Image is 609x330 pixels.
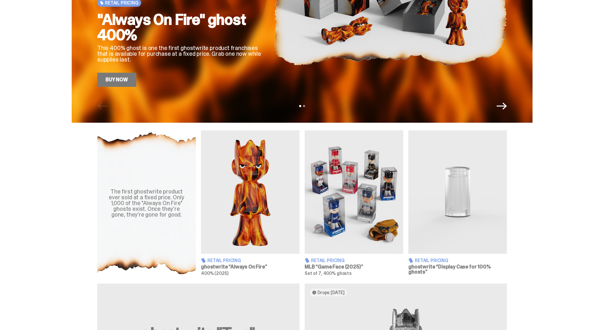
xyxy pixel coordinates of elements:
img: Display Case for 100% ghosts [408,130,507,254]
span: Drops [DATE] [317,290,345,295]
img: Always On Fire [201,130,300,254]
span: Set of 7, 400% ghosts [305,270,352,276]
h3: MLB “Game Face (2025)” [305,264,403,269]
button: View slide 2 [303,105,305,107]
h3: ghostwrite “Display Case for 100% ghosts” [408,264,507,275]
button: Next [497,101,507,111]
button: View slide 1 [299,105,301,107]
p: This 400% ghost is one the first ghostwrite product franchises that is available for purchase at ... [97,45,264,62]
h2: "Always On Fire" ghost 400% [97,12,264,43]
span: Retail Pricing [105,0,139,5]
a: Game Face (2025) Retail Pricing [305,130,403,276]
h3: ghostwrite “Always On Fire” [201,264,300,269]
span: Retail Pricing [415,258,448,263]
span: Retail Pricing [207,258,241,263]
div: The first ghostwrite product ever sold at a fixed price. Only 1,000 of the "Always On Fire" ghost... [105,189,188,218]
a: Always On Fire Retail Pricing [201,130,300,276]
img: Game Face (2025) [305,130,403,254]
span: 400% (2025) [201,270,228,276]
a: Display Case for 100% ghosts Retail Pricing [408,130,507,276]
a: Buy Now [97,73,136,87]
span: Retail Pricing [311,258,345,263]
